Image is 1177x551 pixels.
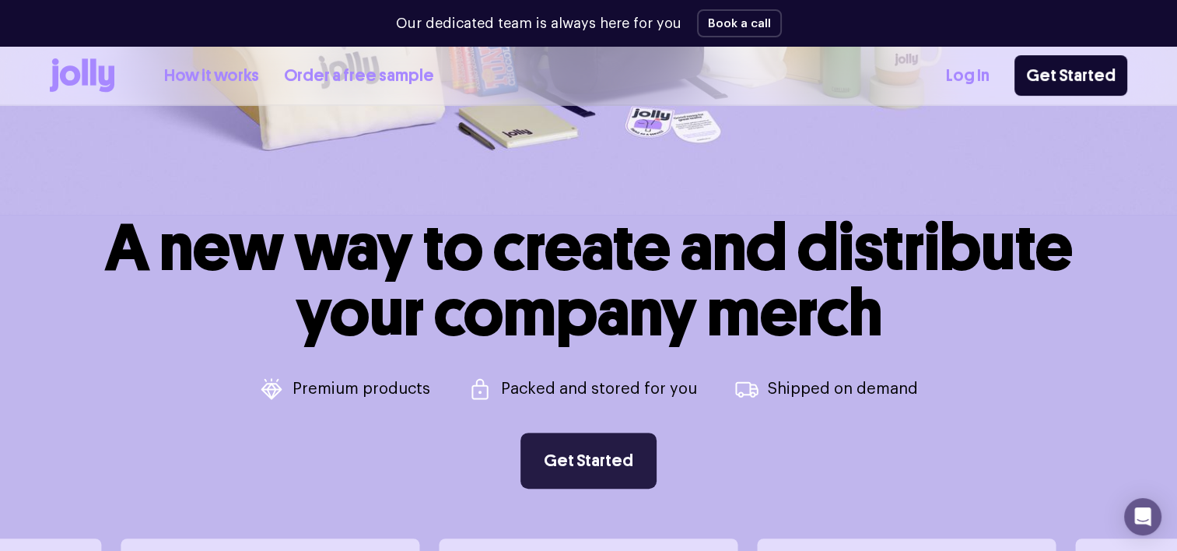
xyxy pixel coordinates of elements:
[1124,498,1161,535] div: Open Intercom Messenger
[105,215,1073,346] h1: A new way to create and distribute your company merch
[164,63,259,89] a: How it works
[768,381,918,397] p: Shipped on demand
[292,381,430,397] p: Premium products
[946,63,990,89] a: Log In
[520,433,657,489] a: Get Started
[697,9,782,37] button: Book a call
[284,63,434,89] a: Order a free sample
[501,381,697,397] p: Packed and stored for you
[1014,55,1127,96] a: Get Started
[396,13,681,34] p: Our dedicated team is always here for you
